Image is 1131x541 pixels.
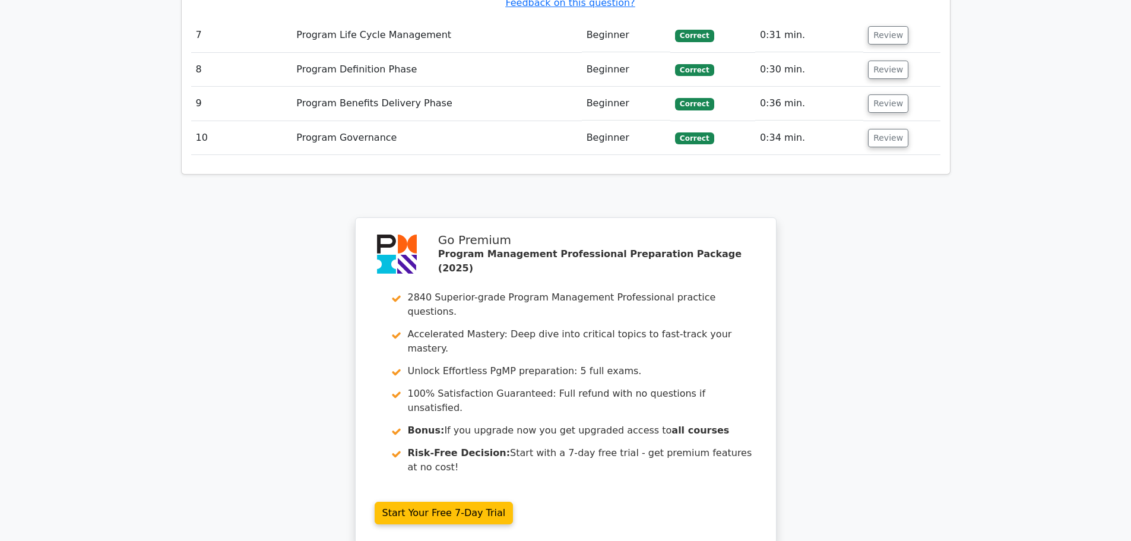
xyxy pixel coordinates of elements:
span: Correct [675,132,714,144]
td: 0:34 min. [755,121,863,155]
td: 10 [191,121,292,155]
span: Correct [675,98,714,110]
button: Review [868,61,908,79]
button: Review [868,26,908,45]
td: Beginner [582,121,670,155]
button: Review [868,94,908,113]
td: 0:36 min. [755,87,863,121]
span: Correct [675,64,714,76]
td: Program Definition Phase [292,53,581,87]
span: Correct [675,30,714,42]
td: Beginner [582,53,670,87]
td: 9 [191,87,292,121]
td: 0:30 min. [755,53,863,87]
td: 0:31 min. [755,18,863,52]
td: Program Benefits Delivery Phase [292,87,581,121]
button: Review [868,129,908,147]
td: Program Life Cycle Management [292,18,581,52]
td: Program Governance [292,121,581,155]
td: Beginner [582,87,670,121]
td: Beginner [582,18,670,52]
td: 8 [191,53,292,87]
td: 7 [191,18,292,52]
a: Start Your Free 7-Day Trial [375,502,514,524]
